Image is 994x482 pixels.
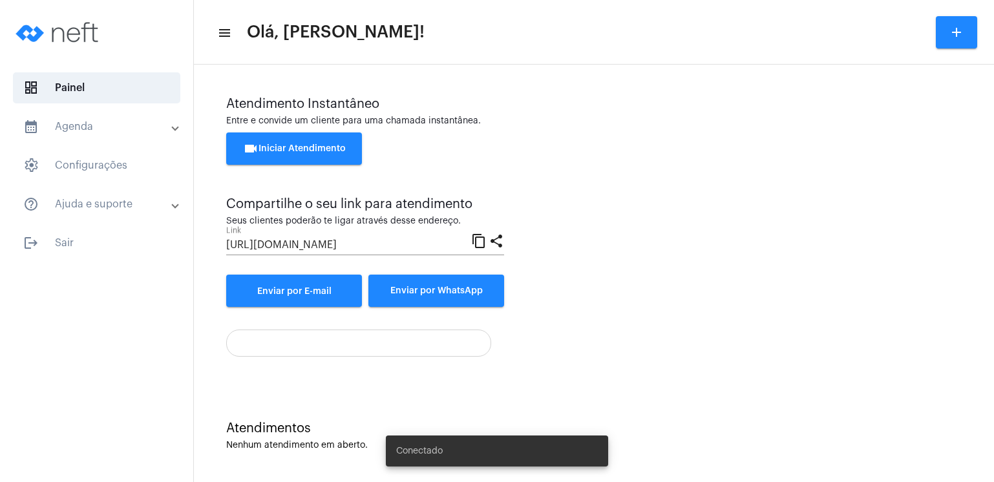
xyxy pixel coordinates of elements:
div: Seus clientes poderão te ligar através desse endereço. [226,216,504,226]
mat-panel-title: Ajuda e suporte [23,196,173,212]
div: Atendimentos [226,421,962,435]
span: Enviar por WhatsApp [390,286,483,295]
span: sidenav icon [23,158,39,173]
mat-icon: add [949,25,964,40]
mat-panel-title: Agenda [23,119,173,134]
button: Enviar por WhatsApp [368,275,504,307]
button: Iniciar Atendimento [226,132,362,165]
div: Entre e convide um cliente para uma chamada instantânea. [226,116,962,126]
mat-icon: share [489,233,504,248]
span: sidenav icon [23,80,39,96]
span: Painel [13,72,180,103]
mat-icon: videocam [243,141,259,156]
span: Iniciar Atendimento [243,144,346,153]
div: Compartilhe o seu link para atendimento [226,197,504,211]
span: Olá, [PERSON_NAME]! [247,22,425,43]
span: Configurações [13,150,180,181]
mat-expansion-panel-header: sidenav iconAjuda e suporte [8,189,193,220]
div: Atendimento Instantâneo [226,97,962,111]
div: Nenhum atendimento em aberto. [226,441,962,450]
mat-icon: content_copy [471,233,487,248]
span: Conectado [396,445,443,457]
mat-icon: sidenav icon [23,119,39,134]
img: logo-neft-novo-2.png [10,6,107,58]
span: Enviar por E-mail [257,287,332,296]
mat-icon: sidenav icon [23,235,39,251]
mat-icon: sidenav icon [23,196,39,212]
mat-icon: sidenav icon [217,25,230,41]
mat-expansion-panel-header: sidenav iconAgenda [8,111,193,142]
a: Enviar por E-mail [226,275,362,307]
span: Sair [13,227,180,258]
